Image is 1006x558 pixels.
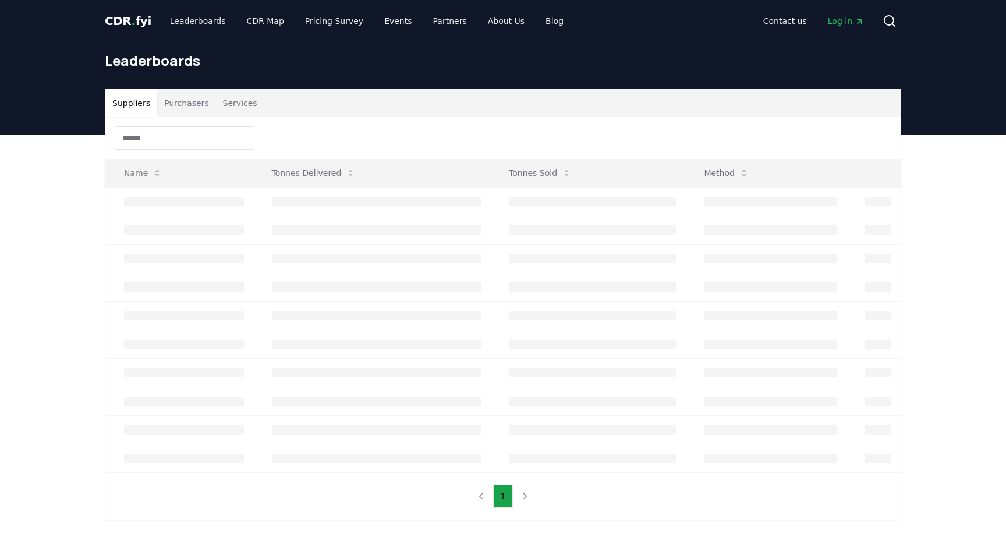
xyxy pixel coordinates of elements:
a: Contact us [754,10,816,31]
a: CDR Map [238,10,293,31]
a: Log in [819,10,873,31]
a: Blog [536,10,573,31]
a: Events [375,10,421,31]
button: Suppliers [105,89,157,117]
a: CDR.fyi [105,13,151,29]
a: Leaderboards [161,10,235,31]
h1: Leaderboards [105,51,901,70]
button: Purchasers [157,89,216,117]
button: Tonnes Sold [500,161,580,185]
span: Log in [828,15,864,27]
button: Method [695,161,758,185]
button: Services [216,89,264,117]
a: Pricing Survey [296,10,373,31]
a: About Us [479,10,534,31]
a: Partners [424,10,476,31]
button: 1 [493,485,513,508]
button: Tonnes Delivered [263,161,365,185]
span: . [132,14,136,28]
button: Name [115,161,171,185]
nav: Main [754,10,873,31]
nav: Main [161,10,573,31]
span: CDR fyi [105,14,151,28]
